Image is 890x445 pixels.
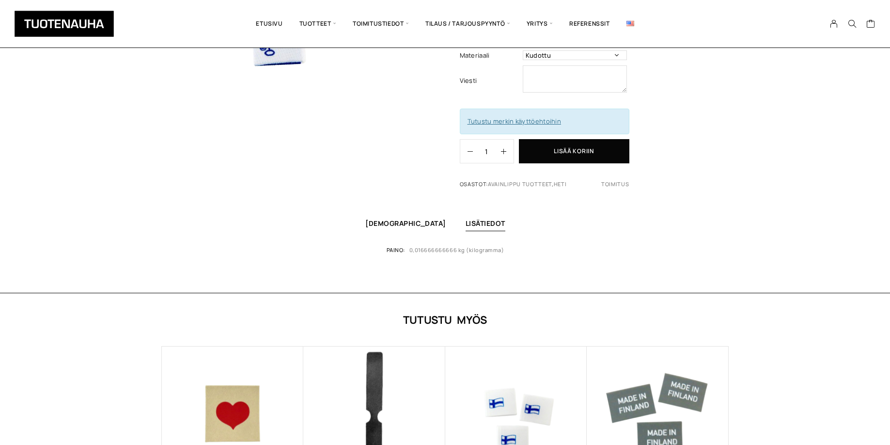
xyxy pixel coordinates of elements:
span: Tilaus / Tarjouspyyntö [417,7,518,40]
a: Lisätiedot [466,219,505,228]
a: Tutustu merkin käyttöehtoihin [468,117,561,126]
a: [DEMOGRAPHIC_DATA] [365,219,446,228]
button: Lisää koriin [519,139,629,163]
a: Referenssit [561,7,618,40]
a: Avainlippu tuotteet [488,180,552,188]
a: Cart [866,19,875,31]
input: Määrä [473,140,501,163]
label: Materiaali [460,50,520,61]
button: Search [843,19,861,28]
span: Toimitustiedot [344,7,417,40]
div: Tutustu myös [162,313,729,327]
label: Viesti [460,76,520,86]
a: Etusivu [248,7,291,40]
td: 0,016666666666 kg (kilogramma) [409,246,519,254]
span: Yritys [518,7,561,40]
span: Osastot: , [460,180,729,196]
table: Product Details [386,243,504,259]
span: Tuotteet [291,7,344,40]
img: English [626,21,634,26]
img: Tuotenauha Oy [15,11,114,37]
a: My Account [825,19,843,28]
th: Paino [386,246,409,254]
a: Heti toimitus [554,180,629,188]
